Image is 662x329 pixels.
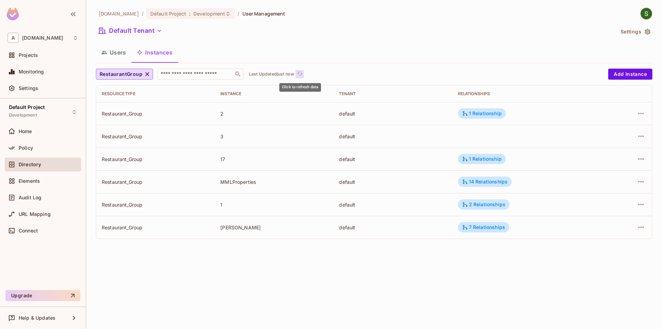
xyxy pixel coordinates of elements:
img: SReyMgAAAABJRU5ErkJggg== [7,8,19,20]
li: / [142,10,143,17]
div: Restaurant_Group [102,156,209,162]
span: Default Project [9,104,45,110]
div: 2 [220,110,328,117]
div: default [339,201,447,208]
div: 14 Relationships [462,179,508,185]
div: Instance [220,91,328,97]
li: / [238,10,239,17]
button: Users [96,44,131,61]
span: URL Mapping [19,211,51,217]
div: default [339,133,447,140]
div: default [339,224,447,231]
div: 1 [220,201,328,208]
span: refresh [297,71,303,78]
div: default [339,156,447,162]
div: 17 [220,156,328,162]
span: Directory [19,162,41,167]
span: Help & Updates [19,315,56,321]
button: refresh [295,70,304,78]
span: Settings [19,86,38,91]
button: Instances [131,44,178,61]
div: Tenant [339,91,447,97]
button: Settings [618,26,652,37]
span: Elements [19,178,40,184]
div: Resource type [102,91,209,97]
span: Policy [19,145,33,151]
div: 1 Relationship [462,110,502,117]
div: Restaurant_Group [102,224,209,231]
div: Restaurant_Group [102,201,209,208]
span: RestaurantGroup [100,70,142,79]
span: Workspace: allerin.com [22,35,63,41]
div: Restaurant_Group [102,179,209,185]
span: A [8,33,19,43]
div: 1 Relationship [462,156,502,162]
span: Development [9,112,37,118]
div: Restaurant_Group [102,110,209,117]
div: 7 Relationships [462,224,505,230]
button: RestaurantGroup [96,69,153,80]
span: Monitoring [19,69,44,74]
div: Restaurant_Group [102,133,209,140]
span: User Management [242,10,285,17]
div: [PERSON_NAME] [220,224,328,231]
span: Home [19,129,32,134]
div: default [339,179,447,185]
div: 3 [220,133,328,140]
div: default [339,110,447,117]
button: Upgrade [6,290,80,301]
button: Add Instance [608,69,652,80]
span: Projects [19,52,38,58]
span: Development [193,10,225,17]
p: Last Updated just now [249,71,294,77]
span: Default Project [150,10,186,17]
span: the active workspace [99,10,139,17]
span: Audit Log [19,195,41,200]
div: Click to refresh data [279,83,321,92]
span: Click to refresh data [294,70,304,78]
div: MMLProperties [220,179,328,185]
div: 2 Relationships [462,201,505,208]
div: Relationships [458,91,596,97]
img: Shakti Seniyar [641,8,652,19]
span: : [189,11,191,17]
button: Default Tenant [96,25,165,36]
span: Connect [19,228,38,233]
